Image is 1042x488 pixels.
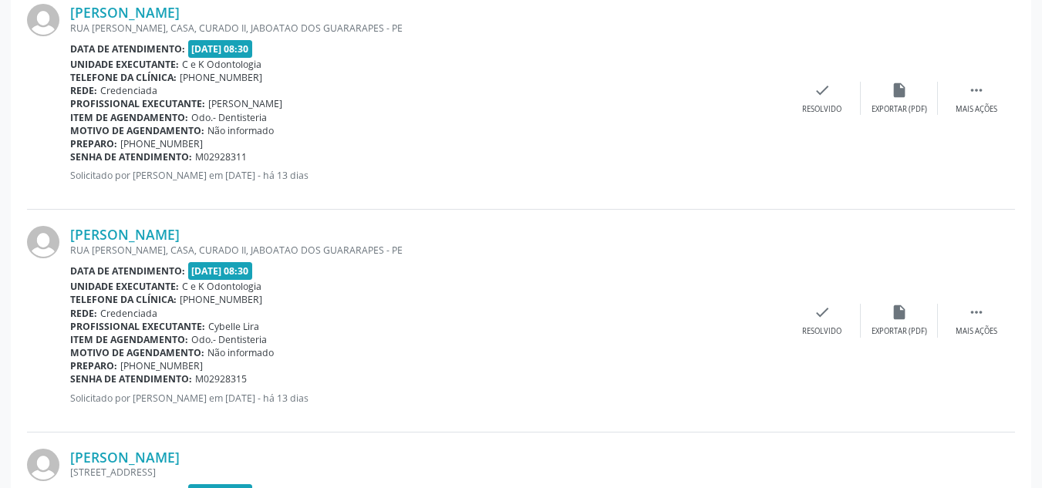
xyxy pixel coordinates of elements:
[70,466,784,479] div: [STREET_ADDRESS]
[70,320,205,333] b: Profissional executante:
[802,104,841,115] div: Resolvido
[70,22,784,35] div: RUA [PERSON_NAME], CASA, CURADO II, JABOATAO DOS GUARARAPES - PE
[208,320,259,333] span: Cybelle Lira
[207,124,274,137] span: Não informado
[70,150,192,163] b: Senha de atendimento:
[207,346,274,359] span: Não informado
[70,244,784,257] div: RUA [PERSON_NAME], CASA, CURADO II, JABOATAO DOS GUARARAPES - PE
[195,372,247,385] span: M02928315
[814,82,831,99] i: check
[191,111,267,124] span: Odo.- Dentisteria
[70,372,192,385] b: Senha de atendimento:
[100,84,157,97] span: Credenciada
[70,293,177,306] b: Telefone da clínica:
[70,97,205,110] b: Profissional executante:
[188,40,253,58] span: [DATE] 08:30
[70,333,188,346] b: Item de agendamento:
[70,84,97,97] b: Rede:
[802,326,841,337] div: Resolvido
[180,71,262,84] span: [PHONE_NUMBER]
[180,293,262,306] span: [PHONE_NUMBER]
[956,104,997,115] div: Mais ações
[70,226,180,243] a: [PERSON_NAME]
[27,226,59,258] img: img
[120,137,203,150] span: [PHONE_NUMBER]
[968,82,985,99] i: 
[70,111,188,124] b: Item de agendamento:
[188,262,253,280] span: [DATE] 08:30
[27,449,59,481] img: img
[70,359,117,372] b: Preparo:
[70,449,180,466] a: [PERSON_NAME]
[70,4,180,21] a: [PERSON_NAME]
[27,4,59,36] img: img
[70,71,177,84] b: Telefone da clínica:
[208,97,282,110] span: [PERSON_NAME]
[70,392,784,405] p: Solicitado por [PERSON_NAME] em [DATE] - há 13 dias
[891,304,908,321] i: insert_drive_file
[872,104,927,115] div: Exportar (PDF)
[195,150,247,163] span: M02928311
[70,58,179,71] b: Unidade executante:
[191,333,267,346] span: Odo.- Dentisteria
[814,304,831,321] i: check
[891,82,908,99] i: insert_drive_file
[70,137,117,150] b: Preparo:
[70,124,204,137] b: Motivo de agendamento:
[70,264,185,278] b: Data de atendimento:
[872,326,927,337] div: Exportar (PDF)
[120,359,203,372] span: [PHONE_NUMBER]
[968,304,985,321] i: 
[100,307,157,320] span: Credenciada
[70,307,97,320] b: Rede:
[70,280,179,293] b: Unidade executante:
[70,42,185,56] b: Data de atendimento:
[956,326,997,337] div: Mais ações
[70,169,784,182] p: Solicitado por [PERSON_NAME] em [DATE] - há 13 dias
[70,346,204,359] b: Motivo de agendamento:
[182,58,261,71] span: C e K Odontologia
[182,280,261,293] span: C e K Odontologia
